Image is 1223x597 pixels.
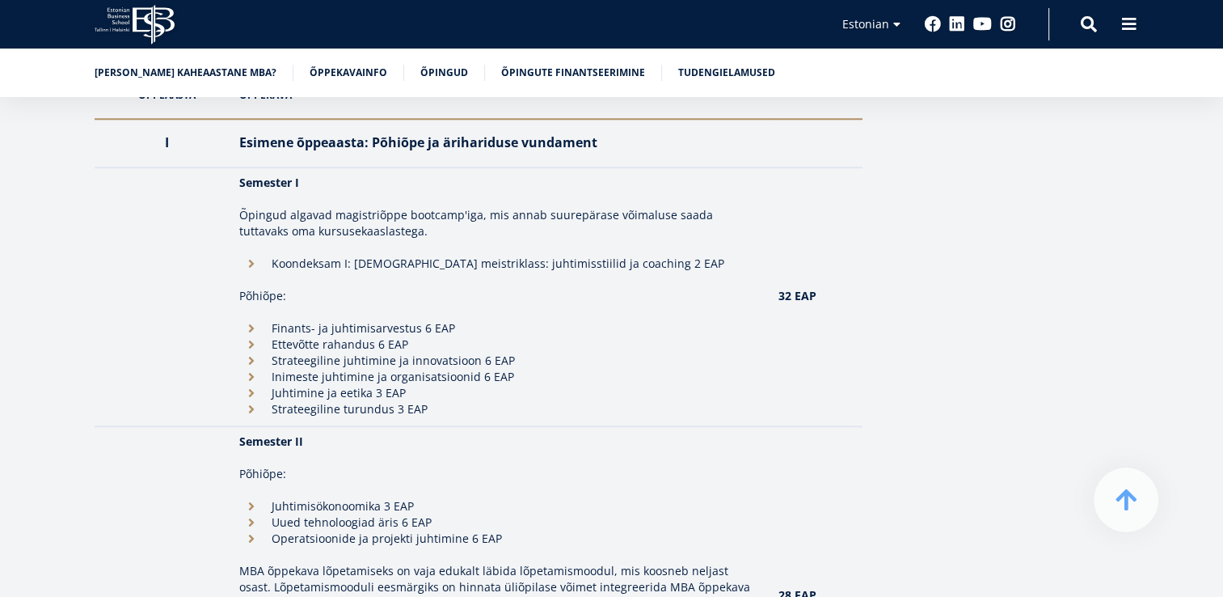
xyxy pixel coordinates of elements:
[19,201,238,215] span: Tehnoloogia ja innovatsiooni juhtimine (MBA)
[501,65,645,81] a: Õpingute finantseerimine
[239,207,762,239] p: Õpingud algavad magistriõppe bootcamp'iga, mis annab suurepärase võimaluse saada tuttavaks oma ku...
[4,201,15,212] input: Tehnoloogia ja innovatsiooni juhtimine (MBA)
[19,180,106,194] span: Kaheaastane MBA
[239,369,762,385] li: Inimeste juhtimine ja organisatsioonid 6 EAP
[239,434,303,449] strong: Semester II
[95,65,276,81] a: [PERSON_NAME] kaheaastane MBA?
[239,466,762,482] p: Põhiõpe:
[239,320,762,337] li: Finants- ja juhtimisarvestus 6 EAP
[239,531,762,547] li: Operatsioonide ja projekti juhtimine 6 EAP
[4,180,15,191] input: Kaheaastane MBA
[4,159,15,170] input: Üheaastane eestikeelne MBA
[925,16,941,32] a: Facebook
[949,16,965,32] a: Linkedin
[310,65,387,81] a: Õppekavainfo
[95,119,232,167] th: I
[239,337,762,353] li: Ettevõtte rahandus 6 EAP
[420,65,468,81] a: Õpingud
[239,498,762,514] li: Juhtimisökonoomika 3 EAP
[239,256,762,272] li: Koondeksam I: [DEMOGRAPHIC_DATA] meistriklass: juhtimisstiilid ja coaching 2 EAP
[239,175,299,190] strong: Semester I
[239,288,762,304] p: Põhiõpe:
[778,288,816,303] strong: 32 EAP
[19,159,158,173] span: Üheaastane eestikeelne MBA
[239,514,762,531] li: Uued tehnoloogiad äris 6 EAP
[384,1,458,15] span: Perekonnanimi
[678,65,775,81] a: Tudengielamused
[239,353,762,369] li: Strateegiline juhtimine ja innovatsioon 6 EAP
[239,401,762,417] li: Strateegiline turundus 3 EAP
[231,119,770,167] th: Esimene õppeaasta: Põhiõpe ja ärihariduse vundament
[1000,16,1016,32] a: Instagram
[239,385,762,401] li: Juhtimine ja eetika 3 EAP
[973,16,992,32] a: Youtube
